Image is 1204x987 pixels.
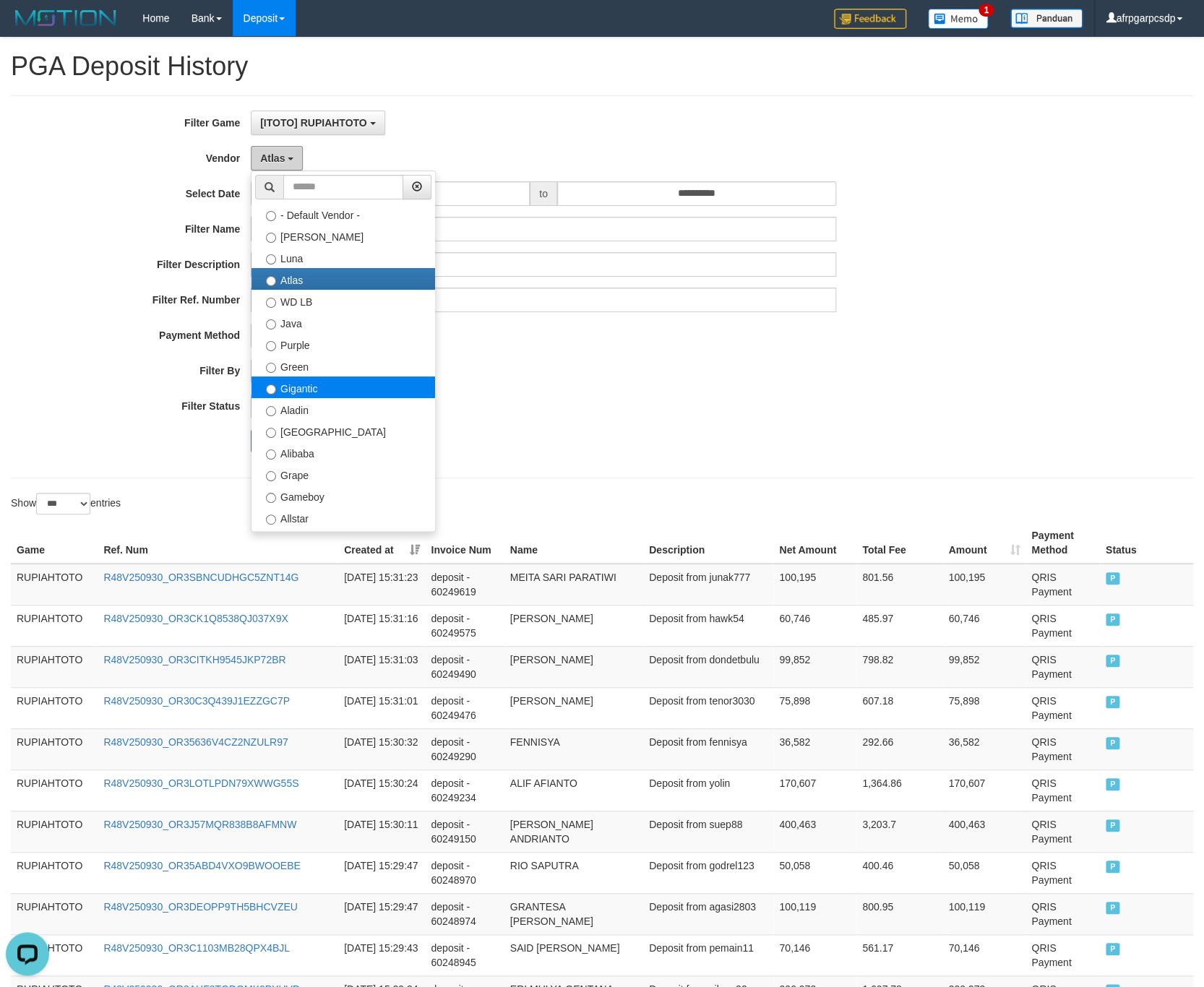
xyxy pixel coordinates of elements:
td: 36,582 [942,728,1025,770]
td: Deposit from dondetbulu [643,646,773,687]
label: [GEOGRAPHIC_DATA] [251,420,435,441]
td: QRIS Payment [1025,811,1100,852]
span: PAID [1106,819,1120,832]
td: 100,195 [942,564,1025,605]
td: 607.18 [856,687,942,728]
label: - Default Vendor - [251,203,435,225]
span: PAID [1106,778,1120,790]
td: 70,146 [942,934,1025,975]
td: Deposit from godrel123 [643,852,773,893]
input: Atlas [266,276,276,286]
td: [DATE] 15:31:16 [338,605,425,646]
td: RUPIAHTOTO [11,728,98,770]
td: ALIF AFIANTO [504,770,643,811]
td: 3,203.7 [856,811,942,852]
td: Deposit from hawk54 [643,605,773,646]
td: Deposit from pemain11 [643,934,773,975]
span: PAID [1106,861,1120,873]
td: [DATE] 15:31:03 [338,646,425,687]
select: Showentries [36,493,90,514]
a: R48V250930_OR30C3Q439J1EZZGC7P [103,695,290,707]
td: [PERSON_NAME] [504,605,643,646]
input: - Default Vendor - [266,211,276,221]
td: Deposit from junak777 [643,564,773,605]
input: [GEOGRAPHIC_DATA] [266,428,276,438]
th: Description [643,522,773,564]
td: Deposit from suep88 [643,811,773,852]
td: [DATE] 15:31:01 [338,687,425,728]
td: 400,463 [773,811,856,852]
td: QRIS Payment [1025,770,1100,811]
label: [PERSON_NAME] [251,225,435,246]
th: Net Amount [773,522,856,564]
td: RUPIAHTOTO [11,646,98,687]
label: Java [251,311,435,333]
td: 400.46 [856,852,942,893]
td: deposit - 60248974 [425,893,504,934]
button: Open LiveChat chat widget [6,6,49,49]
span: PAID [1106,696,1120,708]
td: RUPIAHTOTO [11,605,98,646]
td: deposit - 60249234 [425,770,504,811]
td: 100,119 [773,893,856,934]
td: QRIS Payment [1025,934,1100,975]
td: Deposit from fennisya [643,728,773,770]
input: Gameboy [266,493,276,503]
button: Atlas [251,146,303,171]
label: WD LB [251,290,435,311]
label: Alibaba [251,441,435,463]
td: [DATE] 15:31:23 [338,564,425,605]
span: PAID [1106,613,1120,626]
td: MEITA SARI PARATIWI [504,564,643,605]
td: [DATE] 15:29:43 [338,934,425,975]
td: 75,898 [942,687,1025,728]
td: deposit - 60249476 [425,687,504,728]
td: [DATE] 15:30:24 [338,770,425,811]
td: RUPIAHTOTO [11,893,98,934]
input: Alibaba [266,449,276,460]
td: 400,463 [942,811,1025,852]
th: Status [1100,522,1193,564]
label: Xtr [251,528,435,550]
td: QRIS Payment [1025,605,1100,646]
td: [PERSON_NAME] [504,646,643,687]
label: Aladin [251,398,435,420]
td: deposit - 60249490 [425,646,504,687]
td: 36,582 [773,728,856,770]
td: [DATE] 15:30:11 [338,811,425,852]
td: deposit - 60249290 [425,728,504,770]
td: QRIS Payment [1025,564,1100,605]
a: R48V250930_OR35636V4CZ2NZULR97 [103,736,288,748]
img: Feedback.jpg [834,9,906,29]
td: QRIS Payment [1025,728,1100,770]
td: RUPIAHTOTO [11,564,98,605]
a: R48V250930_OR3LOTLPDN79XWWG55S [103,777,298,789]
input: Purple [266,341,276,351]
td: 485.97 [856,605,942,646]
td: 170,607 [942,770,1025,811]
a: R48V250930_OR3CITKH9545JKP72BR [103,654,285,665]
td: 800.95 [856,893,942,934]
td: 50,058 [773,852,856,893]
th: Game [11,522,98,564]
label: Grape [251,463,435,485]
td: 70,146 [773,934,856,975]
td: RUPIAHTOTO [11,811,98,852]
td: QRIS Payment [1025,893,1100,934]
th: Invoice Num [425,522,504,564]
td: QRIS Payment [1025,687,1100,728]
img: MOTION_logo.png [11,7,121,29]
span: PAID [1106,943,1120,955]
label: Purple [251,333,435,355]
a: R48V250930_OR3CK1Q8538QJ037X9X [103,613,288,624]
td: 801.56 [856,564,942,605]
span: PAID [1106,737,1120,749]
td: 100,119 [942,893,1025,934]
td: FENNISYA [504,728,643,770]
td: deposit - 60249150 [425,811,504,852]
td: 60,746 [942,605,1025,646]
span: [ITOTO] RUPIAHTOTO [260,117,367,129]
td: Deposit from yolin [643,770,773,811]
td: 50,058 [942,852,1025,893]
td: SAID [PERSON_NAME] [504,934,643,975]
